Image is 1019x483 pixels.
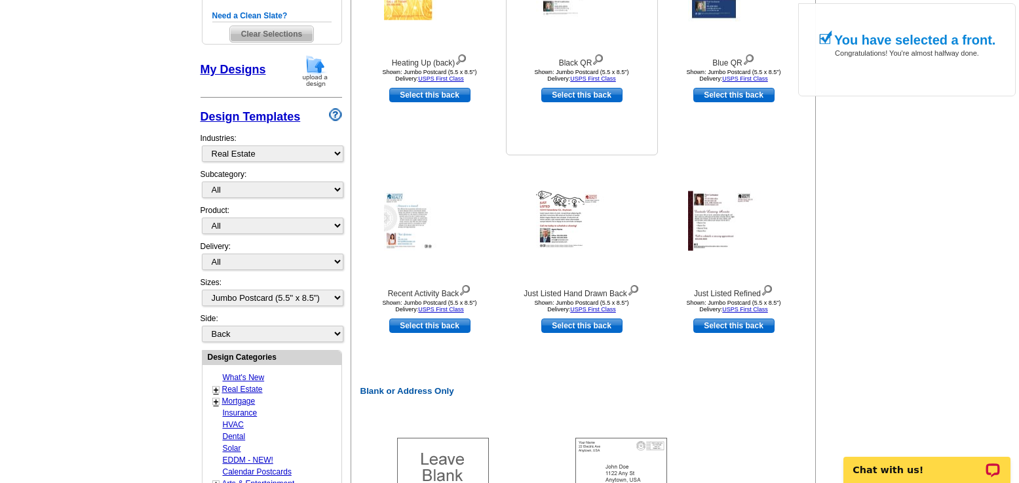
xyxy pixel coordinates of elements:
[835,442,1019,483] iframe: LiveChat chat widget
[223,373,265,382] a: What's New
[541,88,623,102] a: use this design
[201,277,342,313] div: Sizes:
[298,54,332,88] img: upload-design
[510,299,654,313] div: Shown: Jumbo Postcard (5.5 x 8.5") Delivery:
[722,75,768,82] a: USPS First Class
[693,88,775,102] a: use this design
[223,420,244,429] a: HVAC
[223,432,246,441] a: Dental
[536,191,628,251] img: Just Listed Hand Drawn Back
[693,319,775,333] a: use this design
[201,168,342,204] div: Subcategory:
[662,282,806,299] div: Just Listed Refined
[570,306,616,313] a: USPS First Class
[358,51,502,69] div: Heating Up (back)
[570,75,616,82] a: USPS First Class
[459,282,471,296] img: view design details
[592,51,604,66] img: view design details
[222,396,256,406] a: Mortgage
[662,69,806,82] div: Shown: Jumbo Postcard (5.5 x 8.5") Delivery:
[223,455,273,465] a: EDDM - NEW!
[418,306,464,313] a: USPS First Class
[510,282,654,299] div: Just Listed Hand Drawn Back
[358,282,502,299] div: Recent Activity Back
[201,63,266,76] a: My Designs
[662,51,806,69] div: Blue QR
[212,10,332,22] h5: Need a Clean Slate?
[223,467,292,476] a: Calendar Postcards
[688,191,780,251] img: Just Listed Refined
[662,299,806,313] div: Shown: Jumbo Postcard (5.5 x 8.5") Delivery:
[389,88,471,102] a: use this design
[384,191,476,251] img: Recent Activity Back
[358,69,502,82] div: Shown: Jumbo Postcard (5.5 x 8.5") Delivery:
[214,396,219,407] a: +
[834,33,995,47] h1: You have selected a front.
[201,126,342,168] div: Industries:
[329,108,342,121] img: design-wizard-help-icon.png
[761,282,773,296] img: view design details
[510,69,654,82] div: Shown: Jumbo Postcard (5.5 x 8.5") Delivery:
[722,306,768,313] a: USPS First Class
[214,385,219,395] a: +
[510,51,654,69] div: Black QR
[201,110,301,123] a: Design Templates
[418,75,464,82] a: USPS First Class
[742,51,755,66] img: view design details
[201,241,342,277] div: Delivery:
[818,30,832,45] img: check_mark.png
[835,36,979,57] span: Congratulations! You're almost halfway done.
[389,319,471,333] a: use this design
[541,319,623,333] a: use this design
[223,408,258,417] a: Insurance
[222,385,263,394] a: Real Estate
[627,282,640,296] img: view design details
[455,51,467,66] img: view design details
[201,204,342,241] div: Product:
[223,444,241,453] a: Solar
[354,386,818,396] h2: Blank or Address Only
[230,26,313,42] span: Clear Selections
[358,299,502,313] div: Shown: Jumbo Postcard (5.5 x 8.5") Delivery:
[202,351,341,363] div: Design Categories
[201,313,342,343] div: Side:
